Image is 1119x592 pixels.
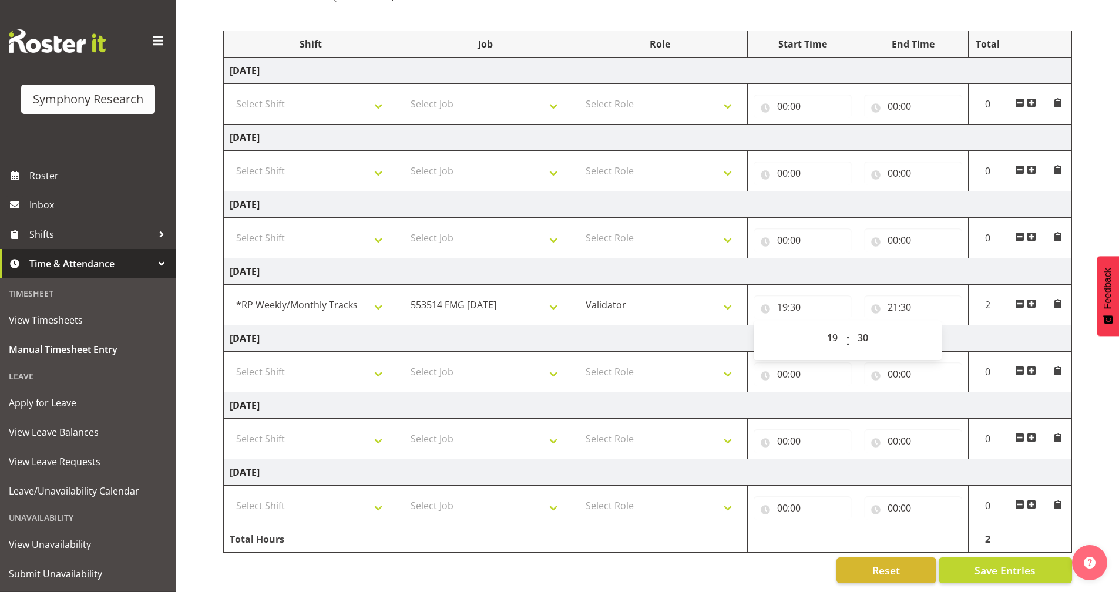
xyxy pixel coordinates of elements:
[224,392,1072,419] td: [DATE]
[29,226,153,243] span: Shifts
[939,557,1072,583] button: Save Entries
[3,388,173,418] a: Apply for Leave
[968,486,1007,526] td: 0
[754,362,852,386] input: Click to select...
[9,482,167,500] span: Leave/Unavailability Calendar
[974,563,1036,578] span: Save Entries
[1103,268,1113,309] span: Feedback
[864,162,962,185] input: Click to select...
[224,125,1072,151] td: [DATE]
[224,191,1072,218] td: [DATE]
[968,419,1007,459] td: 0
[864,429,962,453] input: Click to select...
[404,37,566,51] div: Job
[9,341,167,358] span: Manual Timesheet Entry
[3,305,173,335] a: View Timesheets
[754,95,852,118] input: Click to select...
[754,429,852,453] input: Click to select...
[9,423,167,441] span: View Leave Balances
[3,530,173,559] a: View Unavailability
[864,95,962,118] input: Click to select...
[9,536,167,553] span: View Unavailability
[864,37,962,51] div: End Time
[968,151,1007,191] td: 0
[3,559,173,588] a: Submit Unavailability
[9,29,106,53] img: Rosterit website logo
[1084,557,1096,569] img: help-xxl-2.png
[224,325,1072,352] td: [DATE]
[968,526,1007,553] td: 2
[754,295,852,319] input: Click to select...
[968,218,1007,258] td: 0
[3,281,173,305] div: Timesheet
[836,557,936,583] button: Reset
[3,476,173,506] a: Leave/Unavailability Calendar
[864,496,962,520] input: Click to select...
[864,362,962,386] input: Click to select...
[3,335,173,364] a: Manual Timesheet Entry
[224,58,1072,84] td: [DATE]
[754,162,852,185] input: Click to select...
[864,228,962,252] input: Click to select...
[9,453,167,470] span: View Leave Requests
[224,526,398,553] td: Total Hours
[9,565,167,583] span: Submit Unavailability
[3,447,173,476] a: View Leave Requests
[230,37,392,51] div: Shift
[224,459,1072,486] td: [DATE]
[864,295,962,319] input: Click to select...
[29,255,153,273] span: Time & Attendance
[846,326,850,355] span: :
[3,418,173,447] a: View Leave Balances
[3,364,173,388] div: Leave
[579,37,741,51] div: Role
[754,496,852,520] input: Click to select...
[9,394,167,412] span: Apply for Leave
[224,258,1072,285] td: [DATE]
[1097,256,1119,336] button: Feedback - Show survey
[754,37,852,51] div: Start Time
[974,37,1002,51] div: Total
[968,352,1007,392] td: 0
[33,90,143,108] div: Symphony Research
[872,563,900,578] span: Reset
[3,506,173,530] div: Unavailability
[754,228,852,252] input: Click to select...
[968,285,1007,325] td: 2
[29,167,170,184] span: Roster
[29,196,170,214] span: Inbox
[9,311,167,329] span: View Timesheets
[968,84,1007,125] td: 0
